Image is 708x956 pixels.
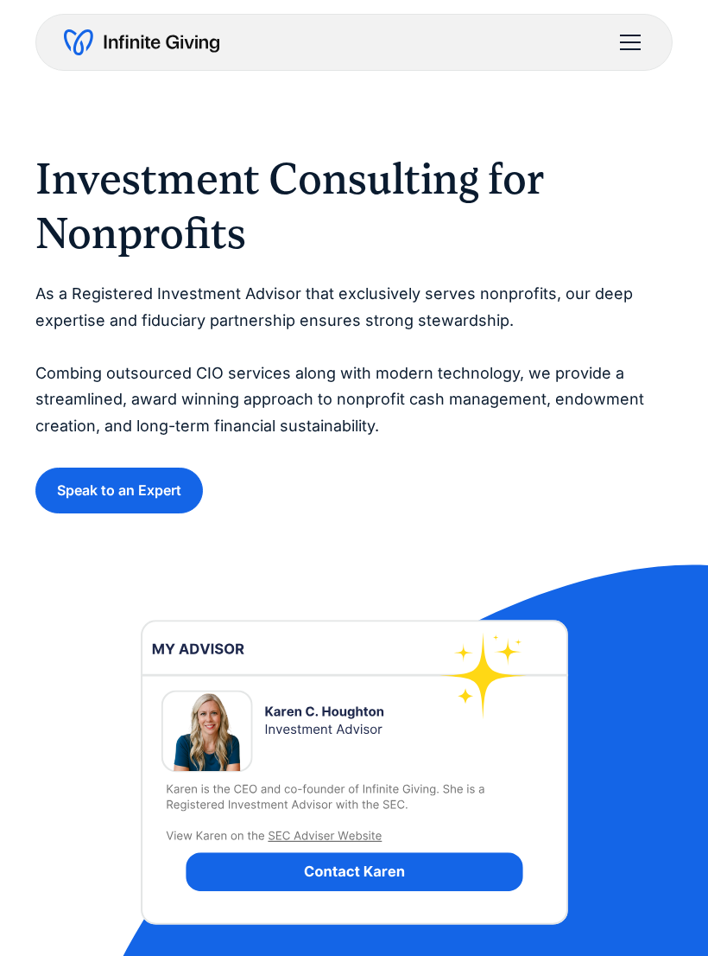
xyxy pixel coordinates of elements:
p: As a Registered Investment Advisor that exclusively serves nonprofits, our deep expertise and fid... [35,281,673,440]
a: Speak to an Expert [35,468,203,513]
div: menu [610,22,644,63]
h1: Investment Consulting for Nonprofits [35,152,673,260]
a: home [64,29,219,56]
